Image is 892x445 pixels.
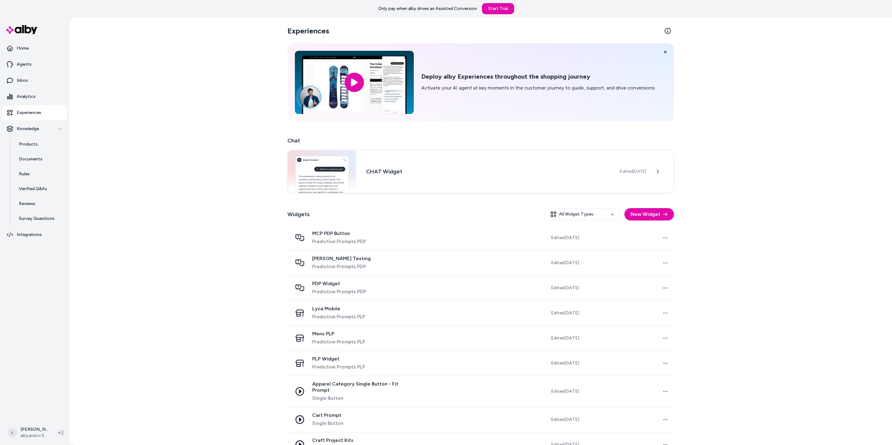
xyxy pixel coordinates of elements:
[13,181,67,196] a: Verified Q&As
[6,25,37,34] img: alby Logo
[312,263,371,270] span: Predictive Prompts PDP
[19,171,30,177] p: Rules
[17,126,39,132] p: Knowledge
[287,150,674,193] a: Chat widgetCHAT WidgetEdited[DATE]
[13,196,67,211] a: Reviews
[20,426,48,433] p: [PERSON_NAME]
[13,137,67,152] a: Products
[13,167,67,181] a: Rules
[312,238,366,245] span: Predictive Prompts PDP
[421,73,656,81] h2: Deploy alby Experiences throughout the shopping journey
[20,433,48,439] span: albyandco SolCon
[17,110,41,116] p: Experiences
[312,306,365,312] span: Lyca Mobile
[17,94,36,100] p: Analytics
[2,41,67,56] a: Home
[312,356,365,362] span: PLP Widget
[2,57,67,72] a: Agents
[312,381,416,393] span: Apparel Category Single Button - Fit Prompt
[312,281,366,287] span: PDP Widget
[13,211,67,226] a: Survey Questions
[2,227,67,242] a: Integrations
[19,186,47,192] p: Verified Q&As
[288,150,356,193] img: Chat widget
[551,335,579,341] span: Edited [DATE]
[551,388,579,395] span: Edited [DATE]
[312,338,365,346] span: Predictive Prompts PLP
[421,84,656,92] p: Activate your AI agent at key moments in the customer journey to guide, support, and drive conver...
[551,310,579,316] span: Edited [DATE]
[2,89,67,104] a: Analytics
[19,141,38,147] p: Products
[366,167,610,176] h3: CHAT Widget
[482,3,514,14] a: Start Trial
[312,288,366,295] span: Predictive Prompts PDP
[312,255,371,262] span: [PERSON_NAME] Testing
[2,105,67,120] a: Experiences
[378,6,477,12] p: Only pay when alby drives an Assisted Conversion
[287,136,674,145] h2: Chat
[17,232,42,238] p: Integrations
[312,412,343,418] span: Cart Prompt
[13,152,67,167] a: Documents
[17,45,29,51] p: Home
[312,331,365,337] span: Mens PLP
[19,156,42,162] p: Documents
[312,437,353,443] span: Craft Project Kits
[551,235,579,241] span: Edited [DATE]
[551,260,579,266] span: Edited [DATE]
[551,417,579,423] span: Edited [DATE]
[312,420,343,427] span: Single Button
[19,201,35,207] p: Reviews
[7,428,17,438] span: c
[312,230,366,237] span: MCP PDP Button
[545,208,619,220] button: All Widget Types
[2,121,67,136] button: Knowledge
[551,360,579,366] span: Edited [DATE]
[17,61,32,68] p: Agents
[17,77,28,84] p: Inbox
[287,26,329,36] h2: Experiences
[2,73,67,88] a: Inbox
[4,423,53,443] button: c[PERSON_NAME]albyandco SolCon
[312,395,416,402] span: Single Button
[19,216,55,222] p: Survey Questions
[551,285,579,291] span: Edited [DATE]
[312,313,365,321] span: Predictive Prompts PLP
[312,363,365,371] span: Predictive Prompts PLP
[287,210,310,219] h2: Widgets
[624,208,674,220] button: New Widget
[620,168,646,175] span: Edited [DATE]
